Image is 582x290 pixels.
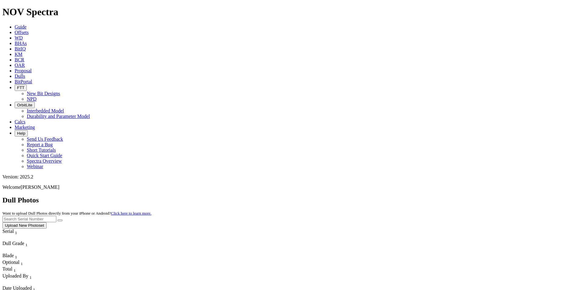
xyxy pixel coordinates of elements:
div: Sort None [2,253,24,260]
div: Dull Grade Sort None [2,241,45,247]
a: Send Us Feedback [27,136,63,142]
a: OAR [15,63,25,68]
div: Version: 2025.2 [2,174,580,180]
span: Sort None [26,241,28,246]
sub: 1 [26,243,28,247]
div: Sort None [2,273,60,285]
span: FTT [17,85,24,90]
a: WD [15,35,23,40]
div: Optional Sort None [2,260,24,266]
div: Sort None [2,266,24,273]
span: Uploaded By [2,273,28,278]
span: Dull Grade [2,241,24,246]
a: Proposal [15,68,32,73]
a: Marketing [15,125,35,130]
button: OrbitLite [15,102,35,108]
div: Sort None [2,229,28,241]
span: Sort None [21,260,23,265]
a: Interbedded Model [27,108,64,113]
small: Want to upload Dull Photos directly from your iPhone or Android? [2,211,151,216]
a: BHAs [15,41,27,46]
a: Durability and Parameter Model [27,114,90,119]
div: Column Menu [2,280,60,285]
sub: 1 [14,268,16,273]
p: Welcome [2,185,580,190]
a: Short Tutorials [27,147,56,153]
a: BitPortal [15,79,32,84]
a: BCR [15,57,24,62]
h2: Dull Photos [2,196,580,204]
a: Spectra Overview [27,158,62,164]
a: Offsets [15,30,29,35]
a: Click here to learn more. [111,211,152,216]
div: Uploaded By Sort None [2,273,60,280]
sub: 1 [15,255,17,259]
span: Sort None [14,266,16,271]
sub: 1 [15,230,17,235]
input: Search Serial Number [2,216,56,222]
span: [PERSON_NAME] [21,185,59,190]
a: Webinar [27,164,43,169]
span: Help [17,131,25,136]
span: Blade [2,253,14,258]
div: Column Menu [2,235,28,241]
span: Optional [2,260,19,265]
div: Total Sort None [2,266,24,273]
div: Column Menu [2,247,45,253]
div: Blade Sort None [2,253,24,260]
button: Upload New Photoset [2,222,47,229]
span: Sort None [30,273,32,278]
a: Calcs [15,119,26,124]
a: NPD [27,96,37,102]
sub: 1 [21,261,23,266]
h1: NOV Spectra [2,6,580,18]
a: BitIQ [15,46,26,51]
a: KM [15,52,23,57]
a: New Bit Designs [27,91,60,96]
a: Quick Start Guide [27,153,62,158]
a: Guide [15,24,26,29]
span: Serial [2,229,14,234]
span: Sort None [15,253,17,258]
a: Report a Bug [27,142,53,147]
span: Total [2,266,12,271]
a: Dulls [15,74,25,79]
span: OrbitLite [17,103,32,107]
sub: 1 [30,275,32,280]
button: FTT [15,85,27,91]
div: Serial Sort None [2,229,28,235]
button: Help [15,130,28,136]
span: Sort None [15,229,17,234]
div: Sort None [2,241,45,253]
div: Sort None [2,260,24,266]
